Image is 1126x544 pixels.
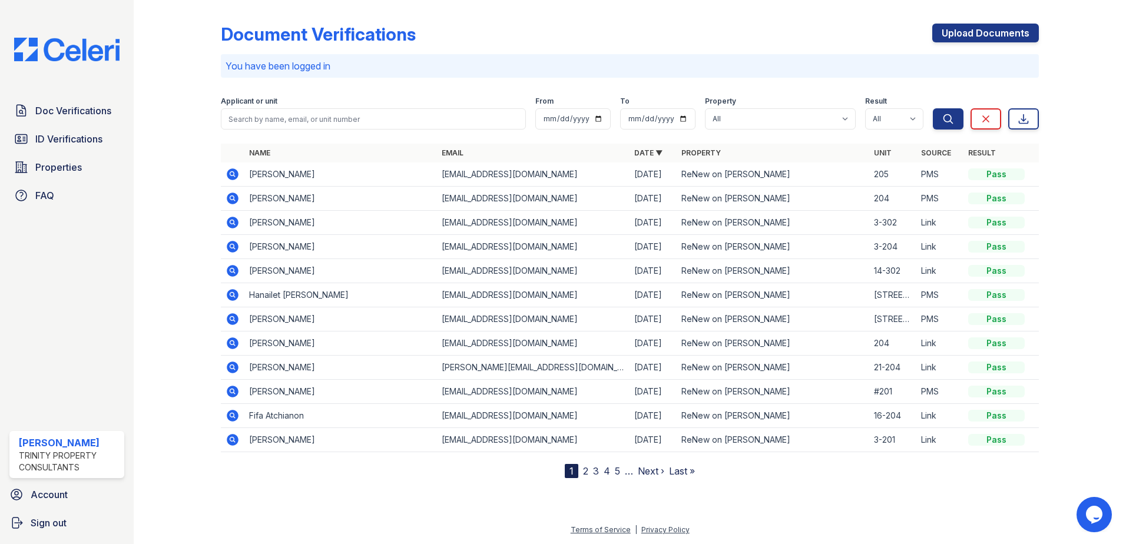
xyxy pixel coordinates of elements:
a: Date ▼ [634,148,663,157]
td: [EMAIL_ADDRESS][DOMAIN_NAME] [437,211,630,235]
div: Pass [968,337,1025,349]
a: Unit [874,148,892,157]
td: [PERSON_NAME][EMAIL_ADDRESS][DOMAIN_NAME] [437,356,630,380]
td: ReNew on [PERSON_NAME] [677,356,869,380]
td: Link [916,404,963,428]
a: 5 [615,465,620,477]
td: PMS [916,380,963,404]
td: [DATE] [630,380,677,404]
td: Link [916,211,963,235]
a: Email [442,148,463,157]
div: 1 [565,464,578,478]
div: Pass [968,313,1025,325]
label: To [620,97,630,106]
td: ReNew on [PERSON_NAME] [677,162,869,187]
label: Property [705,97,736,106]
td: 3-204 [869,235,916,259]
td: 14-302 [869,259,916,283]
td: ReNew on [PERSON_NAME] [677,404,869,428]
td: [EMAIL_ADDRESS][DOMAIN_NAME] [437,235,630,259]
td: [PERSON_NAME] [244,356,437,380]
div: Pass [968,265,1025,277]
div: [PERSON_NAME] [19,436,120,450]
a: Last » [669,465,695,477]
div: Trinity Property Consultants [19,450,120,473]
td: [DATE] [630,235,677,259]
td: [PERSON_NAME] [244,428,437,452]
td: [PERSON_NAME] [244,259,437,283]
input: Search by name, email, or unit number [221,108,526,130]
div: Pass [968,241,1025,253]
td: [DATE] [630,162,677,187]
td: ReNew on [PERSON_NAME] [677,331,869,356]
td: [EMAIL_ADDRESS][DOMAIN_NAME] [437,331,630,356]
td: [PERSON_NAME] [244,331,437,356]
td: 205 [869,162,916,187]
div: Pass [968,361,1025,373]
span: … [625,464,633,478]
a: Privacy Policy [641,525,690,534]
a: Result [968,148,996,157]
td: ReNew on [PERSON_NAME] [677,259,869,283]
td: [DATE] [630,211,677,235]
a: FAQ [9,184,124,207]
td: 204 [869,187,916,211]
td: ReNew on [PERSON_NAME] [677,380,869,404]
div: Pass [968,410,1025,422]
td: 3-201 [869,428,916,452]
td: [DATE] [630,331,677,356]
td: ReNew on [PERSON_NAME] [677,283,869,307]
td: PMS [916,283,963,307]
td: [PERSON_NAME] [244,187,437,211]
td: ReNew on [PERSON_NAME] [677,211,869,235]
td: ReNew on [PERSON_NAME] [677,307,869,331]
a: 4 [604,465,610,477]
div: | [635,525,637,534]
a: 2 [583,465,588,477]
a: Sign out [5,511,129,535]
td: ReNew on [PERSON_NAME] [677,187,869,211]
td: PMS [916,187,963,211]
td: [EMAIL_ADDRESS][DOMAIN_NAME] [437,307,630,331]
td: [EMAIL_ADDRESS][DOMAIN_NAME] [437,259,630,283]
td: Fifa Atchianon [244,404,437,428]
span: FAQ [35,188,54,203]
td: 204 [869,331,916,356]
td: [PERSON_NAME] [244,380,437,404]
span: Account [31,487,68,502]
td: [PERSON_NAME] [244,235,437,259]
a: ID Verifications [9,127,124,151]
p: You have been logged in [226,59,1034,73]
td: 3-302 [869,211,916,235]
td: [STREET_ADDRESS] [869,283,916,307]
a: Terms of Service [571,525,631,534]
a: 3 [593,465,599,477]
span: Sign out [31,516,67,530]
a: Upload Documents [932,24,1039,42]
a: Doc Verifications [9,99,124,122]
label: Result [865,97,887,106]
td: [DATE] [630,307,677,331]
td: [EMAIL_ADDRESS][DOMAIN_NAME] [437,187,630,211]
td: Hanailet [PERSON_NAME] [244,283,437,307]
div: Pass [968,289,1025,301]
img: CE_Logo_Blue-a8612792a0a2168367f1c8372b55b34899dd931a85d93a1a3d3e32e68fde9ad4.png [5,38,129,61]
td: 16-204 [869,404,916,428]
td: [EMAIL_ADDRESS][DOMAIN_NAME] [437,162,630,187]
div: Pass [968,193,1025,204]
a: Property [681,148,721,157]
div: Pass [968,434,1025,446]
span: ID Verifications [35,132,102,146]
span: Properties [35,160,82,174]
a: Source [921,148,951,157]
td: Link [916,259,963,283]
td: ReNew on [PERSON_NAME] [677,428,869,452]
td: Link [916,428,963,452]
td: Link [916,331,963,356]
a: Name [249,148,270,157]
span: Doc Verifications [35,104,111,118]
td: [DATE] [630,356,677,380]
td: [EMAIL_ADDRESS][DOMAIN_NAME] [437,404,630,428]
td: [DATE] [630,259,677,283]
td: [DATE] [630,283,677,307]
